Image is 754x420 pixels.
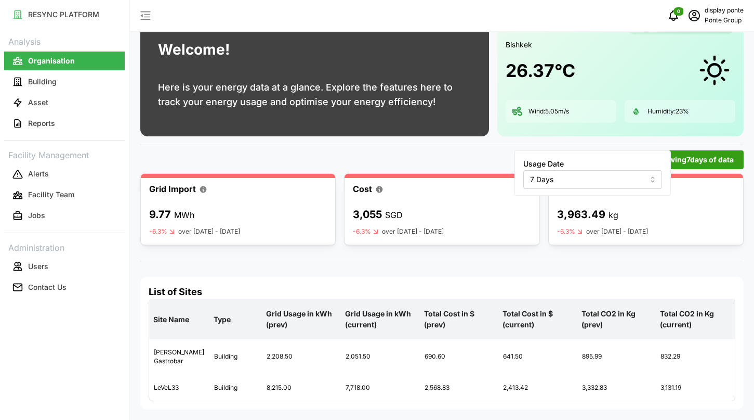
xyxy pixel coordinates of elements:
[28,189,74,200] p: Facility Team
[586,227,648,237] p: over [DATE] - [DATE]
[4,239,125,254] p: Administration
[658,300,733,338] p: Total CO2 in Kg (current)
[557,227,575,236] p: -6.3%
[420,375,498,401] div: 2,568.83
[705,6,744,16] p: display ponte
[523,158,564,170] label: Usage Date
[647,150,744,169] button: Viewing7days of data
[4,277,125,298] a: Contact Us
[210,344,261,370] div: Building
[514,150,671,196] div: Viewing7days of data
[353,183,372,196] p: Cost
[343,300,418,338] p: Grid Usage in kWh (current)
[210,375,261,401] div: Building
[4,257,125,276] button: Users
[4,4,125,25] a: RESYNC PLATFORM
[528,107,569,116] p: Wind: 5.05 m/s
[499,344,577,370] div: 641.50
[656,375,734,401] div: 3,131.19
[150,340,209,374] div: [PERSON_NAME] Gastrobar
[262,375,340,401] div: 8,215.00
[4,206,125,226] a: Jobs
[28,282,67,292] p: Contact Us
[353,227,371,236] p: -6.3%
[557,207,605,222] p: 3,963.49
[523,170,662,189] input: Select a usage date option
[578,344,656,370] div: 895.99
[4,114,125,133] button: Reports
[28,118,55,129] p: Reports
[28,9,99,20] p: RESYNC PLATFORM
[158,39,230,61] h1: Welcome!
[353,207,382,222] p: 3,055
[4,33,125,48] p: Analysis
[149,183,196,196] p: Grid Import
[677,8,680,15] span: 0
[28,77,57,87] p: Building
[28,97,48,108] p: Asset
[647,107,689,116] p: Humidity: 23 %
[28,210,45,221] p: Jobs
[4,5,125,24] button: RESYNC PLATFORM
[4,72,125,91] button: Building
[151,306,207,333] p: Site Name
[4,93,125,112] button: Asset
[657,151,734,169] span: Viewing 7 days of data
[28,261,48,272] p: Users
[4,92,125,113] a: Asset
[579,300,654,338] p: Total CO2 in Kg (prev)
[4,185,125,206] a: Facility Team
[4,207,125,225] button: Jobs
[4,50,125,71] a: Organisation
[500,300,575,338] p: Total Cost in $ (current)
[506,59,575,82] h1: 26.37 °C
[422,300,497,338] p: Total Cost in $ (prev)
[506,40,735,50] p: Bishkek
[4,52,125,70] button: Organisation
[663,5,684,26] button: notifications
[382,227,444,237] p: over [DATE] - [DATE]
[158,80,471,109] p: Here is your energy data at a glance. Explore the features here to track your energy usage and op...
[4,278,125,297] button: Contact Us
[28,56,75,66] p: Organisation
[609,209,618,222] p: kg
[211,306,260,333] p: Type
[4,165,125,184] button: Alerts
[28,169,49,179] p: Alerts
[149,207,171,222] p: 9.77
[341,375,419,401] div: 7,718.00
[385,209,403,222] p: SGD
[264,300,339,338] p: Grid Usage in kWh (prev)
[149,227,167,236] p: -6.3%
[4,147,125,162] p: Facility Management
[4,186,125,205] button: Facility Team
[420,344,498,370] div: 690.60
[4,71,125,92] a: Building
[150,375,209,401] div: LeVeL33
[4,164,125,185] a: Alerts
[578,375,656,401] div: 3,332.83
[499,375,577,401] div: 2,413.42
[705,16,744,26] p: Ponte Group
[341,344,419,370] div: 2,051.50
[656,344,734,370] div: 832.29
[174,209,194,222] p: MWh
[4,256,125,277] a: Users
[684,5,705,26] button: schedule
[262,344,340,370] div: 2,208.50
[149,285,735,299] h4: List of Sites
[4,113,125,134] a: Reports
[178,227,240,237] p: over [DATE] - [DATE]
